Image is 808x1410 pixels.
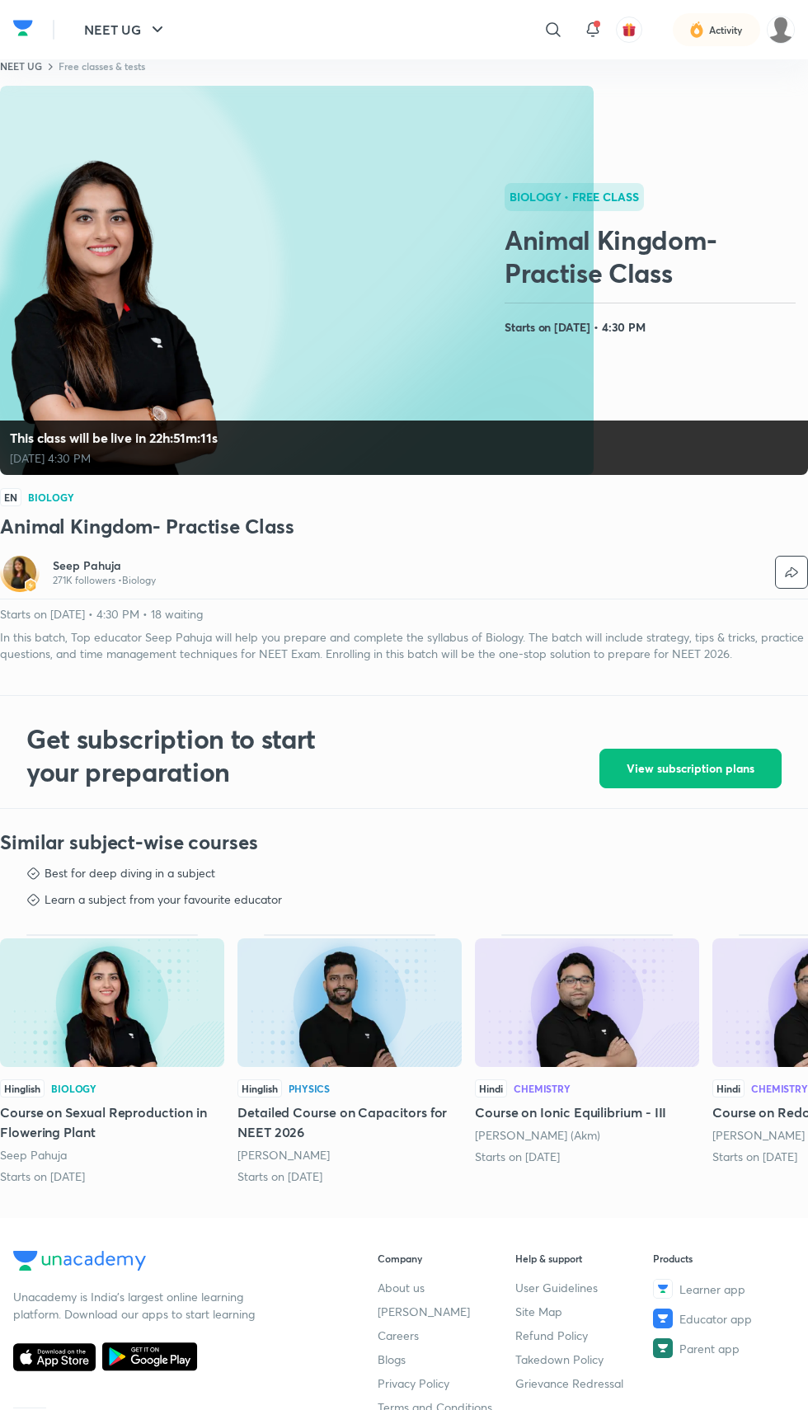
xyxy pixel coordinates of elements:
[653,1309,791,1328] a: Educator app
[3,556,36,589] img: Avatar
[689,20,704,40] img: activity
[515,1375,653,1392] a: Grievance Redressal
[28,492,74,502] h4: Biology
[515,1351,653,1368] a: Takedown Policy
[10,427,218,449] h4: This class will be live in 22h:51m:11s
[505,317,801,338] h4: Starts on [DATE] • 4:30 PM
[10,449,218,468] p: [DATE] 4:30 PM
[45,865,215,881] p: Best for deep diving in a subject
[237,1168,462,1185] div: Starts on 10th Nov
[237,1079,282,1097] span: Hinglish
[653,1338,673,1358] img: Parent app
[59,59,145,73] a: Free classes & tests
[237,1147,462,1163] div: Prateek Jain
[475,1127,600,1143] a: [PERSON_NAME] (Akm)
[622,22,637,37] img: avatar
[475,934,699,1165] div: Course on Ionic Equilibrium - III
[515,1327,653,1344] a: Refund Policy
[13,16,33,40] img: Company Logo
[475,1127,699,1144] div: Ajay Mishra (Akm)
[505,223,801,289] h2: Animal Kingdom- Practise Class
[13,1251,331,1275] a: Company Logo
[51,1083,96,1093] div: Biology
[237,934,462,1185] div: Detailed Course on Capacitors for NEET 2026
[237,1147,330,1163] a: [PERSON_NAME]
[653,1251,791,1266] h6: Products
[475,1149,699,1165] div: Starts on 8th Oct
[653,1309,673,1328] img: Educator app
[13,16,33,45] a: Company Logo
[53,574,156,587] p: 271K followers • Biology
[378,1327,419,1344] span: Careers
[378,1327,515,1344] a: Careers
[26,722,364,788] h2: Get subscription to start your preparation
[13,1251,146,1271] img: Company Logo
[378,1351,515,1368] a: Blogs
[767,16,795,44] img: Nandini Patil
[378,1251,515,1266] h6: Company
[653,1338,791,1358] a: Parent app
[289,1083,330,1093] div: Physics
[599,749,782,788] button: View subscription plans
[378,1303,515,1320] a: [PERSON_NAME]
[679,1310,752,1328] span: Educator app
[515,1303,653,1320] a: Site Map
[616,16,642,43] button: avatar
[515,1251,653,1266] h6: Help & support
[53,557,156,574] a: Seep Pahuja
[378,1279,515,1296] a: About us
[25,580,36,591] img: badge
[679,1340,740,1357] span: Parent app
[475,1079,507,1097] span: Hindi
[378,1375,515,1392] a: Privacy Policy
[679,1281,745,1298] span: Learner app
[45,891,282,908] p: Learn a subject from your favourite educator
[237,1102,462,1142] h5: Detailed Course on Capacitors for NEET 2026
[712,1079,745,1097] span: Hindi
[514,1083,571,1093] div: Chemistry
[13,1288,261,1323] p: Unacademy is India’s largest online learning platform. Download our apps to start learning
[653,1279,791,1299] a: Learner app
[74,13,177,46] button: NEET UG
[475,1102,699,1122] h5: Course on Ionic Equilibrium - III
[627,760,754,777] span: View subscription plans
[515,1279,653,1296] a: User Guidelines
[751,1083,808,1093] div: Chemistry
[653,1279,673,1299] img: Learner app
